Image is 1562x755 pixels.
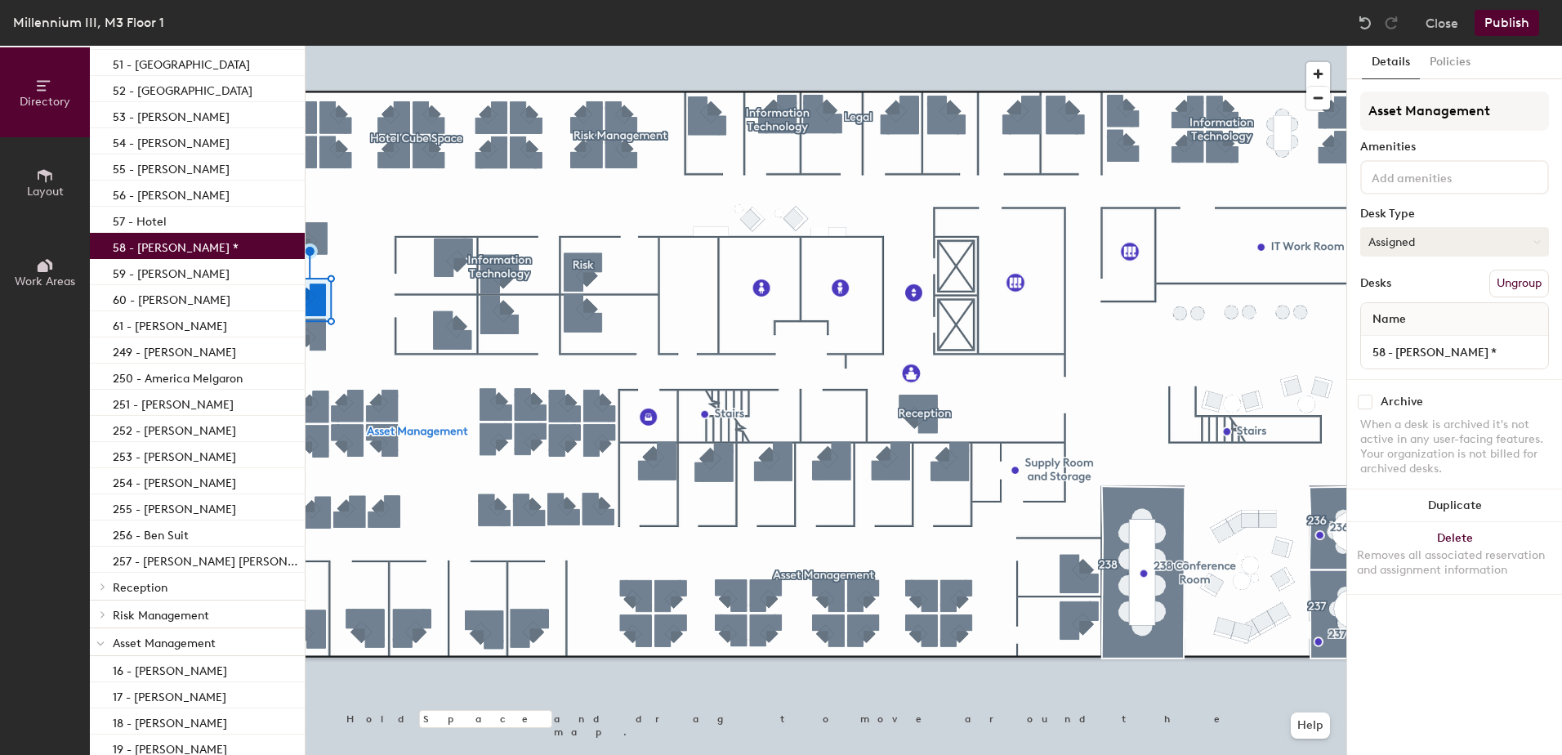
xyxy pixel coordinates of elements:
[113,712,227,730] p: 18 - [PERSON_NAME]
[1383,15,1399,31] img: Redo
[1489,270,1549,297] button: Ungroup
[113,105,230,124] p: 53 - [PERSON_NAME]
[113,609,209,623] span: Risk Management
[1475,10,1539,36] button: Publish
[1360,141,1549,154] div: Amenities
[113,236,239,255] p: 58 - [PERSON_NAME] *
[113,132,230,150] p: 54 - [PERSON_NAME]
[113,158,230,176] p: 55 - [PERSON_NAME]
[113,79,252,98] p: 52 - [GEOGRAPHIC_DATA]
[113,419,236,438] p: 252 - [PERSON_NAME]
[1360,418,1549,476] div: When a desk is archived it's not active in any user-facing features. Your organization is not bil...
[1291,713,1330,739] button: Help
[1420,46,1480,79] button: Policies
[1364,341,1545,364] input: Unnamed desk
[113,184,230,203] p: 56 - [PERSON_NAME]
[113,288,230,307] p: 60 - [PERSON_NAME]
[13,12,164,33] div: Millennium III, M3 Floor 1
[1368,167,1515,186] input: Add amenities
[113,637,216,650] span: Asset Management
[113,581,167,595] span: Reception
[113,498,236,516] p: 255 - [PERSON_NAME]
[113,445,236,464] p: 253 - [PERSON_NAME]
[1362,46,1420,79] button: Details
[113,210,167,229] p: 57 - Hotel
[113,262,230,281] p: 59 - [PERSON_NAME]
[113,686,226,704] p: 17 - [PERSON_NAME]
[1360,277,1391,290] div: Desks
[1347,522,1562,594] button: DeleteRemoves all associated reservation and assignment information
[20,95,70,109] span: Directory
[15,275,75,288] span: Work Areas
[1364,305,1414,334] span: Name
[113,659,227,678] p: 16 - [PERSON_NAME]
[113,550,301,569] p: 257 - [PERSON_NAME] [PERSON_NAME]
[1360,227,1549,257] button: Assigned
[113,393,234,412] p: 251 - [PERSON_NAME]
[113,53,250,72] p: 51 - [GEOGRAPHIC_DATA]
[1347,489,1562,522] button: Duplicate
[113,315,227,333] p: 61 - [PERSON_NAME]
[113,341,236,360] p: 249 - [PERSON_NAME]
[113,524,189,543] p: 256 - Ben Suit
[113,367,243,386] p: 250 - America Melgaron
[1357,548,1552,578] div: Removes all associated reservation and assignment information
[113,471,236,490] p: 254 - [PERSON_NAME]
[27,185,64,199] span: Layout
[1381,395,1423,409] div: Archive
[1426,10,1458,36] button: Close
[1357,15,1373,31] img: Undo
[1360,208,1549,221] div: Desk Type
